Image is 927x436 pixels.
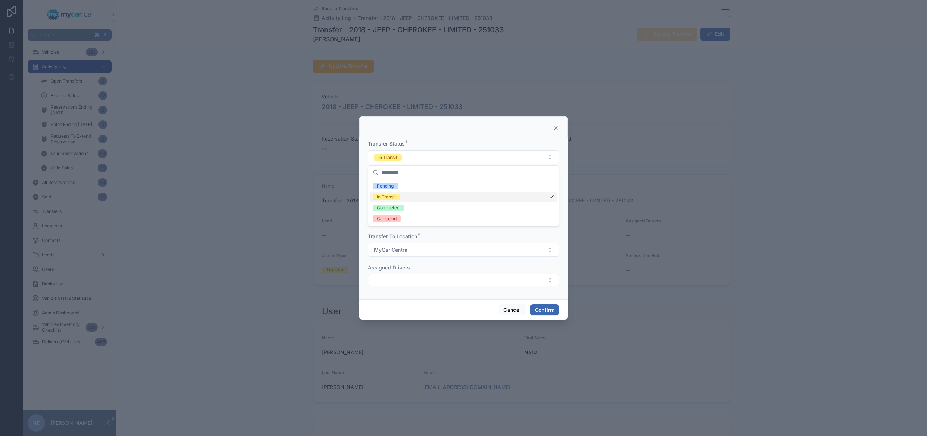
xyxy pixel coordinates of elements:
[378,154,397,161] div: In Transit
[368,264,410,271] span: Assigned Drivers
[377,215,397,222] div: Canceled
[374,246,409,253] span: MyCar Central
[377,183,394,189] div: Pending
[368,274,559,286] button: Select Button
[368,243,559,257] button: Select Button
[368,179,559,226] div: Suggestions
[530,304,559,316] button: Confirm
[368,233,417,239] span: Transfer To Location
[368,141,405,147] span: Transfer Status
[368,150,559,164] button: Select Button
[499,304,525,316] button: Cancel
[377,205,399,211] div: Completed
[377,194,396,200] div: In Transit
